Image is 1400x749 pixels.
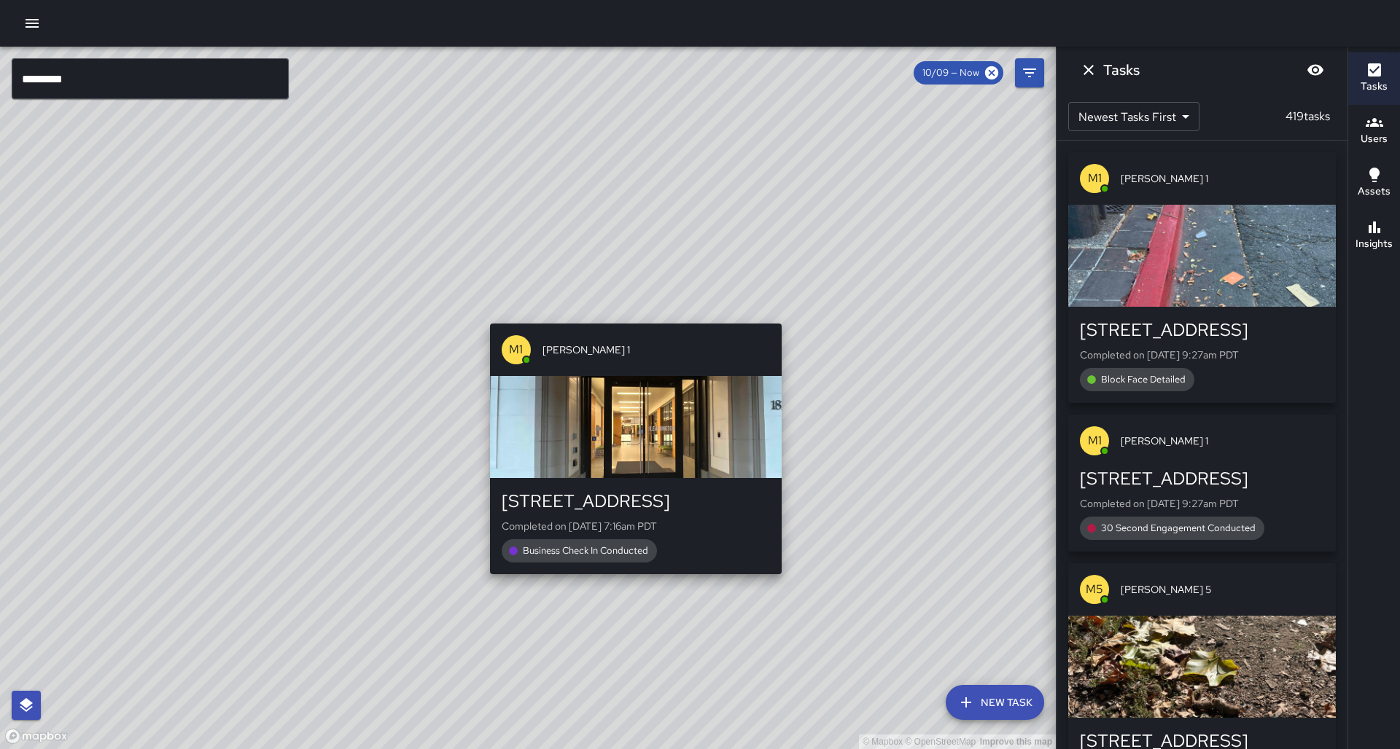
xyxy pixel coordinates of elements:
p: M5 [1086,581,1103,598]
button: Filters [1015,58,1044,87]
div: Newest Tasks First [1068,102,1199,131]
p: 419 tasks [1280,108,1336,125]
span: [PERSON_NAME] 5 [1121,582,1324,597]
button: Assets [1348,157,1400,210]
span: Block Face Detailed [1092,372,1194,387]
button: Insights [1348,210,1400,262]
div: [STREET_ADDRESS] [1080,318,1324,342]
div: [STREET_ADDRESS] [1080,467,1324,490]
button: Users [1348,105,1400,157]
button: Blur [1301,55,1330,85]
h6: Users [1361,131,1388,147]
h6: Tasks [1361,79,1388,95]
span: [PERSON_NAME] 1 [1121,434,1324,448]
p: Completed on [DATE] 7:16am PDT [502,519,770,533]
span: [PERSON_NAME] 1 [542,342,770,357]
span: 30 Second Engagement Conducted [1092,521,1264,536]
span: [PERSON_NAME] 1 [1121,171,1324,186]
h6: Assets [1358,184,1391,200]
p: M1 [1088,170,1102,187]
h6: Tasks [1103,58,1140,82]
button: M1[PERSON_NAME] 1[STREET_ADDRESS]Completed on [DATE] 7:16am PDTBusiness Check In Conducted [490,323,782,574]
span: 10/09 — Now [914,66,988,80]
p: Completed on [DATE] 9:27am PDT [1080,496,1324,511]
h6: Insights [1356,236,1393,252]
p: Completed on [DATE] 9:27am PDT [1080,348,1324,362]
button: Tasks [1348,52,1400,105]
div: [STREET_ADDRESS] [502,490,770,513]
button: Dismiss [1074,55,1103,85]
button: New Task [946,685,1044,720]
span: Business Check In Conducted [514,544,657,558]
div: 10/09 — Now [914,61,1003,85]
p: M1 [509,341,523,358]
p: M1 [1088,432,1102,450]
button: M1[PERSON_NAME] 1[STREET_ADDRESS]Completed on [DATE] 9:27am PDTBlock Face Detailed [1068,152,1336,403]
button: M1[PERSON_NAME] 1[STREET_ADDRESS]Completed on [DATE] 9:27am PDT30 Second Engagement Conducted [1068,415,1336,552]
